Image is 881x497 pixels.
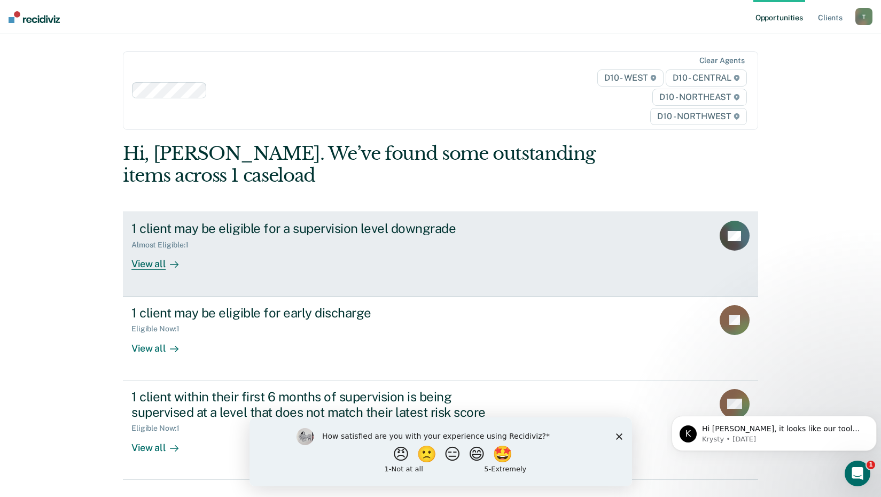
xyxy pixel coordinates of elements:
[650,108,746,125] span: D10 - NORTHWEST
[9,11,60,23] img: Recidiviz
[131,424,188,433] div: Eligible Now : 1
[131,389,506,420] div: 1 client within their first 6 months of supervision is being supervised at a level that does not ...
[131,324,188,333] div: Eligible Now : 1
[123,212,758,296] a: 1 client may be eligible for a supervision level downgradeAlmost Eligible:1View all
[131,433,191,454] div: View all
[131,240,197,250] div: Almost Eligible : 1
[855,8,872,25] button: T
[666,69,747,87] span: D10 - CENTRAL
[131,333,191,354] div: View all
[699,56,745,65] div: Clear agents
[123,297,758,380] a: 1 client may be eligible for early dischargeEligible Now:1View all
[250,417,632,486] iframe: Survey by Kim from Recidiviz
[845,461,870,486] iframe: Intercom live chat
[123,380,758,480] a: 1 client within their first 6 months of supervision is being supervised at a level that does not ...
[131,221,506,236] div: 1 client may be eligible for a supervision level downgrade
[123,143,631,187] div: Hi, [PERSON_NAME]. We’ve found some outstanding items across 1 caseload
[667,393,881,468] iframe: Intercom notifications message
[652,89,746,106] span: D10 - NORTHEAST
[131,305,506,321] div: 1 client may be eligible for early discharge
[867,461,875,469] span: 1
[131,250,191,270] div: View all
[597,69,664,87] span: D10 - WEST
